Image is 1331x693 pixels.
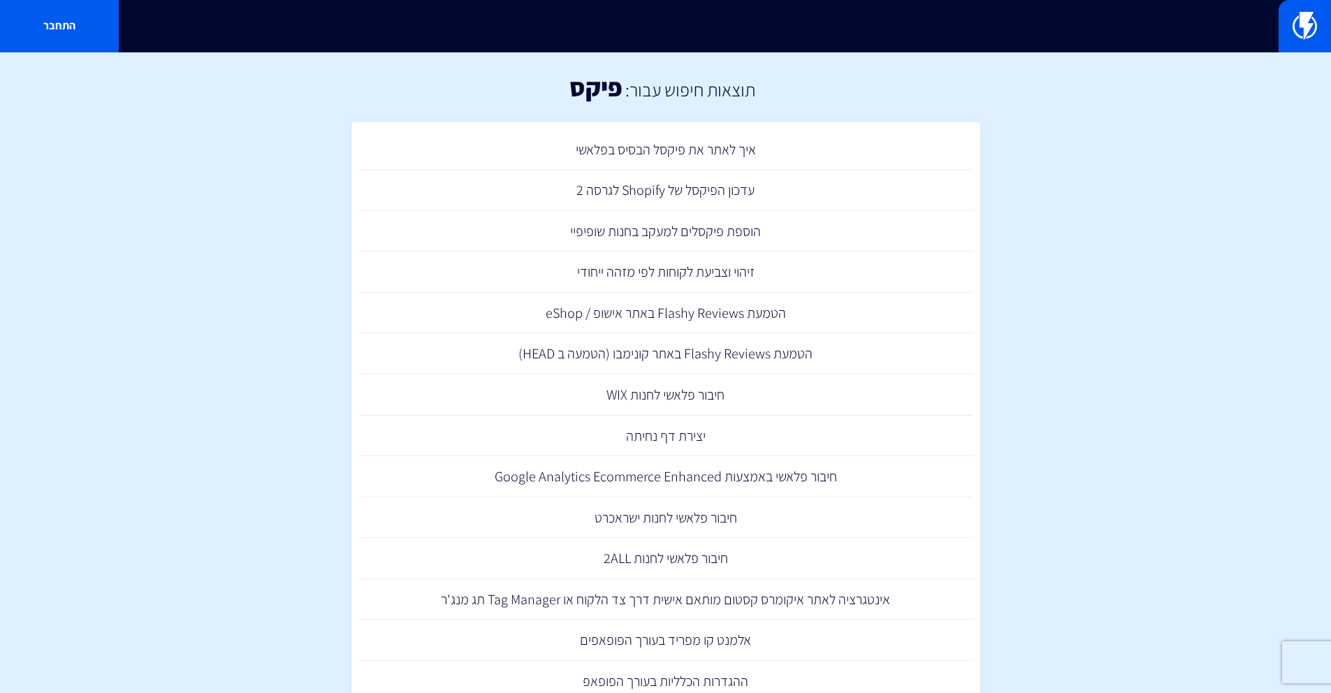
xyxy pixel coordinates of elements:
a: זיהוי וצביעת לקוחות לפי מזהה ייחודי [358,251,973,293]
a: איך לאתר את פיקסל הבסיס בפלאשי [358,129,973,170]
a: הטמעת Flashy Reviews באתר קונימבו (הטמעה ב HEAD) [358,333,973,374]
a: אלמנט קו מפריד בעורך הפופאפים [358,620,973,661]
a: עדכון הפיקסל של Shopify לגרסה 2 [358,170,973,211]
a: יצירת דף נחיתה [358,416,973,457]
a: אינטגרציה לאתר איקומרס קסטום מותאם אישית דרך צד הלקוח או Tag Manager תג מנג'ר [358,579,973,620]
a: חיבור פלאשי באמצעות Google Analytics Ecommerce Enhanced [358,456,973,497]
a: הוספת פיקסלים למעקב בחנות שופיפיי [358,211,973,252]
h1: פיקס [569,73,622,101]
a: חיבור פלאשי לחנות ישראכרט [358,497,973,539]
h2: תוצאות חיפוש עבור: [622,80,755,100]
a: הטמעת Flashy Reviews באתר אישופ / eShop [358,293,973,334]
a: חיבור פלאשי לחנות 2ALL [358,538,973,579]
a: חיבור פלאשי לחנות WIX [358,374,973,416]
